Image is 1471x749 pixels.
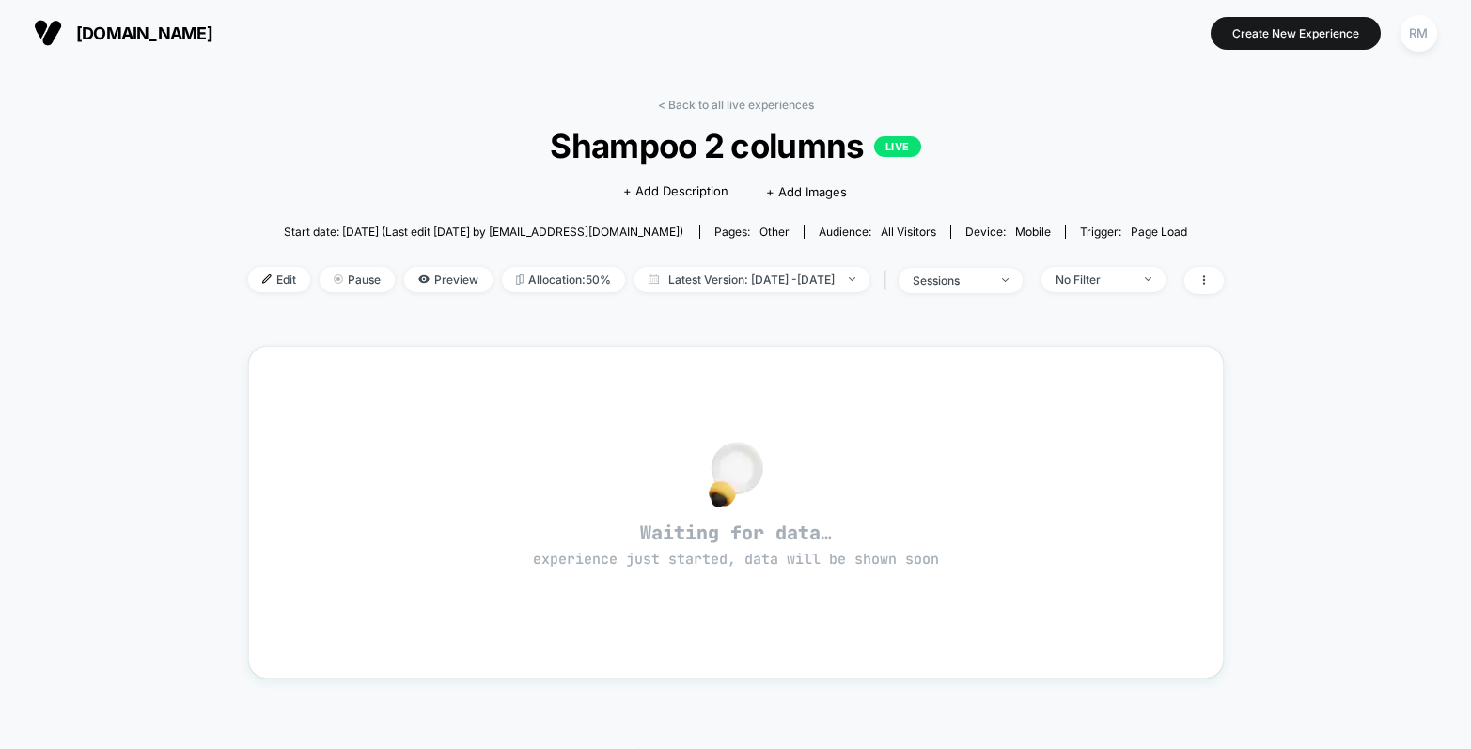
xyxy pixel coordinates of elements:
[533,550,939,569] span: experience just started, data will be shown soon
[766,184,847,199] span: + Add Images
[1211,17,1381,50] button: Create New Experience
[913,273,988,288] div: sessions
[709,442,763,507] img: no_data
[320,267,395,292] span: Pause
[28,18,218,48] button: [DOMAIN_NAME]
[849,277,855,281] img: end
[282,521,1190,570] span: Waiting for data…
[516,274,524,285] img: rebalance
[759,225,790,239] span: other
[881,225,936,239] span: All Visitors
[634,267,869,292] span: Latest Version: [DATE] - [DATE]
[502,267,625,292] span: Allocation: 50%
[879,267,899,294] span: |
[296,126,1174,165] span: Shampoo 2 columns
[819,225,936,239] div: Audience:
[262,274,272,284] img: edit
[623,182,728,201] span: + Add Description
[874,136,921,157] p: LIVE
[950,225,1065,239] span: Device:
[714,225,790,239] div: Pages:
[1056,273,1131,287] div: No Filter
[404,267,493,292] span: Preview
[658,98,814,112] a: < Back to all live experiences
[76,23,212,43] span: [DOMAIN_NAME]
[649,274,659,284] img: calendar
[1080,225,1187,239] div: Trigger:
[1395,14,1443,53] button: RM
[248,267,310,292] span: Edit
[1131,225,1187,239] span: Page Load
[1015,225,1051,239] span: mobile
[1401,15,1437,52] div: RM
[34,19,62,47] img: Visually logo
[1145,277,1151,281] img: end
[334,274,343,284] img: end
[1002,278,1009,282] img: end
[284,225,683,239] span: Start date: [DATE] (Last edit [DATE] by [EMAIL_ADDRESS][DOMAIN_NAME])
